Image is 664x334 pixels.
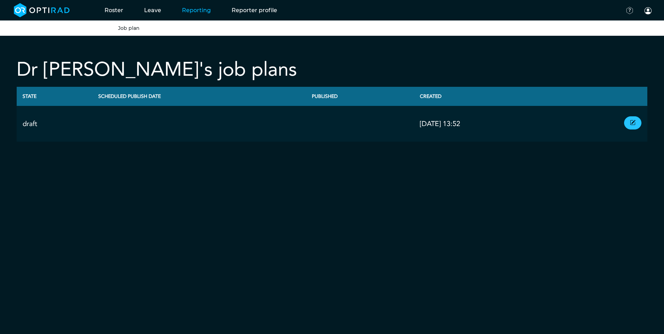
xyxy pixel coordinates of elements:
h2: Dr [PERSON_NAME]'s job plans [17,58,297,81]
td: draft [17,106,92,142]
th: Scheduled Publish Date [92,87,306,106]
th: State [17,87,92,106]
th: Created [414,87,564,106]
img: brand-opti-rad-logos-blue-and-white-d2f68631ba2948856bd03f2d395fb146ddc8fb01b4b6e9315ea85fa773367... [14,3,70,17]
a: Job plan [118,25,140,31]
th: Published [306,87,414,106]
td: [DATE] 13:52 [414,106,564,142]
